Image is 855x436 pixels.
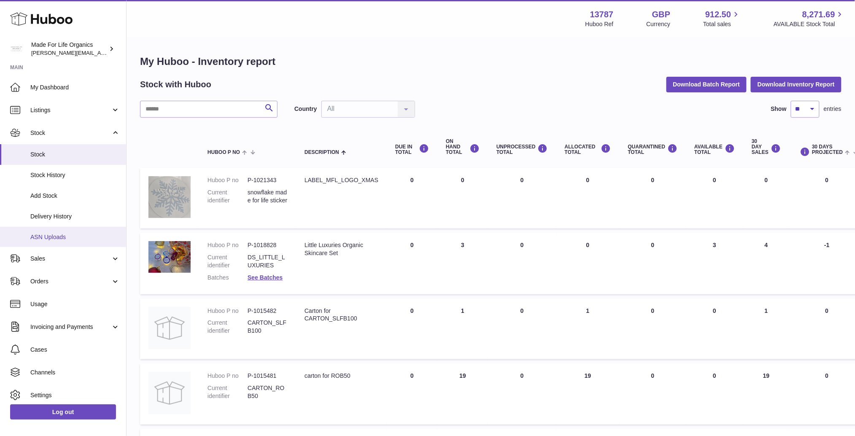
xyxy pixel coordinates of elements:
[208,384,248,400] dt: Current identifier
[30,151,120,159] span: Stock
[148,372,191,414] img: product image
[148,176,191,218] img: product image
[140,55,842,68] h1: My Huboo - Inventory report
[496,144,548,155] div: UNPROCESSED Total
[30,83,120,92] span: My Dashboard
[248,274,283,281] a: See Batches
[628,144,678,155] div: QUARANTINED Total
[305,241,378,257] div: Little Luxuries Organic Skincare Set
[30,369,120,377] span: Channels
[248,188,288,205] dd: snowflake made for life sticker
[30,213,120,221] span: Delivery History
[30,129,111,137] span: Stock
[565,144,611,155] div: ALLOCATED Total
[705,9,731,20] span: 912.50
[666,77,747,92] button: Download Batch Report
[30,106,111,114] span: Listings
[651,307,655,314] span: 0
[395,144,429,155] div: DUE IN TOTAL
[31,41,107,57] div: Made For Life Organics
[30,323,111,331] span: Invoicing and Payments
[556,168,620,229] td: 0
[30,233,120,241] span: ASN Uploads
[686,299,743,360] td: 0
[686,168,743,229] td: 0
[305,307,378,323] div: Carton for CARTON_SLFB100
[30,192,120,200] span: Add Stock
[437,299,488,360] td: 1
[30,255,111,263] span: Sales
[248,253,288,269] dd: DS_LITTLE_LUXURIES
[774,9,845,28] a: 8,271.69 AVAILABLE Stock Total
[305,176,378,184] div: LABEL_MFL_LOGO_XMAS
[802,9,835,20] span: 8,271.69
[208,319,248,335] dt: Current identifier
[686,363,743,425] td: 0
[556,299,620,360] td: 1
[248,241,288,249] dd: P-1018828
[585,20,614,28] div: Huboo Ref
[248,176,288,184] dd: P-1021343
[703,20,741,28] span: Total sales
[437,168,488,229] td: 0
[31,49,214,56] span: [PERSON_NAME][EMAIL_ADDRESS][PERSON_NAME][DOMAIN_NAME]
[652,9,670,20] strong: GBP
[751,77,842,92] button: Download Inventory Report
[140,79,211,90] h2: Stock with Huboo
[694,144,735,155] div: AVAILABLE Total
[305,150,339,155] span: Description
[556,363,620,425] td: 19
[437,363,488,425] td: 19
[208,307,248,315] dt: Huboo P no
[387,299,437,360] td: 0
[651,372,655,379] span: 0
[590,9,614,20] strong: 13787
[387,363,437,425] td: 0
[208,176,248,184] dt: Huboo P no
[651,177,655,183] span: 0
[743,363,789,425] td: 19
[148,241,191,273] img: product image
[30,391,120,399] span: Settings
[208,241,248,249] dt: Huboo P no
[30,171,120,179] span: Stock History
[248,307,288,315] dd: P-1015482
[437,233,488,294] td: 3
[488,299,556,360] td: 0
[743,299,789,360] td: 1
[556,233,620,294] td: 0
[774,20,845,28] span: AVAILABLE Stock Total
[488,233,556,294] td: 0
[305,372,378,380] div: carton for ROB50
[30,277,111,285] span: Orders
[208,274,248,282] dt: Batches
[812,144,843,155] span: 30 DAYS PROJECTED
[488,363,556,425] td: 0
[743,233,789,294] td: 4
[10,404,116,420] a: Log out
[148,307,191,349] img: product image
[824,105,842,113] span: entries
[10,43,23,55] img: geoff.winwood@madeforlifeorganics.com
[387,233,437,294] td: 0
[208,372,248,380] dt: Huboo P no
[208,150,240,155] span: Huboo P no
[752,139,781,156] div: 30 DAY SALES
[651,242,655,248] span: 0
[488,168,556,229] td: 0
[208,188,248,205] dt: Current identifier
[743,168,789,229] td: 0
[30,300,120,308] span: Usage
[686,233,743,294] td: 3
[771,105,787,113] label: Show
[208,253,248,269] dt: Current identifier
[387,168,437,229] td: 0
[30,346,120,354] span: Cases
[703,9,741,28] a: 912.50 Total sales
[294,105,317,113] label: Country
[248,319,288,335] dd: CARTON_SLFB100
[248,372,288,380] dd: P-1015481
[647,20,671,28] div: Currency
[248,384,288,400] dd: CARTON_ROB50
[446,139,480,156] div: ON HAND Total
